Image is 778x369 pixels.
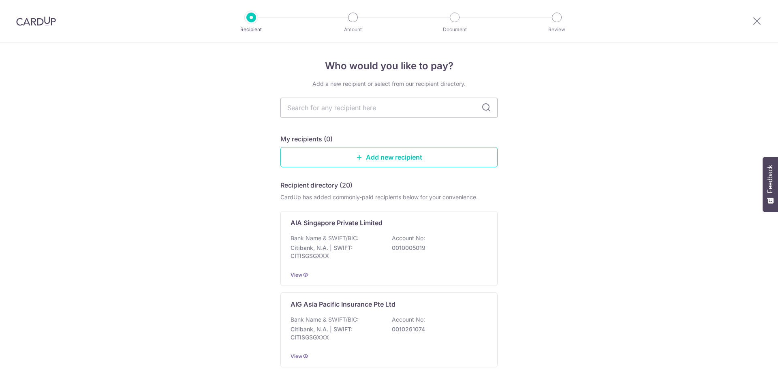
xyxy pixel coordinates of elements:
p: Bank Name & SWIFT/BIC: [291,234,359,242]
img: CardUp [16,16,56,26]
p: Review [527,26,587,34]
p: Citibank, N.A. | SWIFT: CITISGSGXXX [291,244,381,260]
h5: Recipient directory (20) [280,180,353,190]
span: Feedback [767,165,774,193]
h4: Who would you like to pay? [280,59,498,73]
div: CardUp has added commonly-paid recipients below for your convenience. [280,193,498,201]
iframe: Opens a widget where you can find more information [726,345,770,365]
p: Account No: [392,234,425,242]
p: Recipient [221,26,281,34]
h5: My recipients (0) [280,134,333,144]
a: Add new recipient [280,147,498,167]
p: Citibank, N.A. | SWIFT: CITISGSGXXX [291,325,381,341]
button: Feedback - Show survey [763,157,778,212]
p: Amount [323,26,383,34]
a: View [291,353,302,359]
p: AIG Asia Pacific Insurance Pte Ltd [291,299,395,309]
div: Add a new recipient or select from our recipient directory. [280,80,498,88]
p: 0010005019 [392,244,483,252]
p: Bank Name & SWIFT/BIC: [291,316,359,324]
p: Account No: [392,316,425,324]
input: Search for any recipient here [280,98,498,118]
p: 0010261074 [392,325,483,333]
p: Document [425,26,485,34]
p: AIA Singapore Private Limited [291,218,383,228]
a: View [291,272,302,278]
